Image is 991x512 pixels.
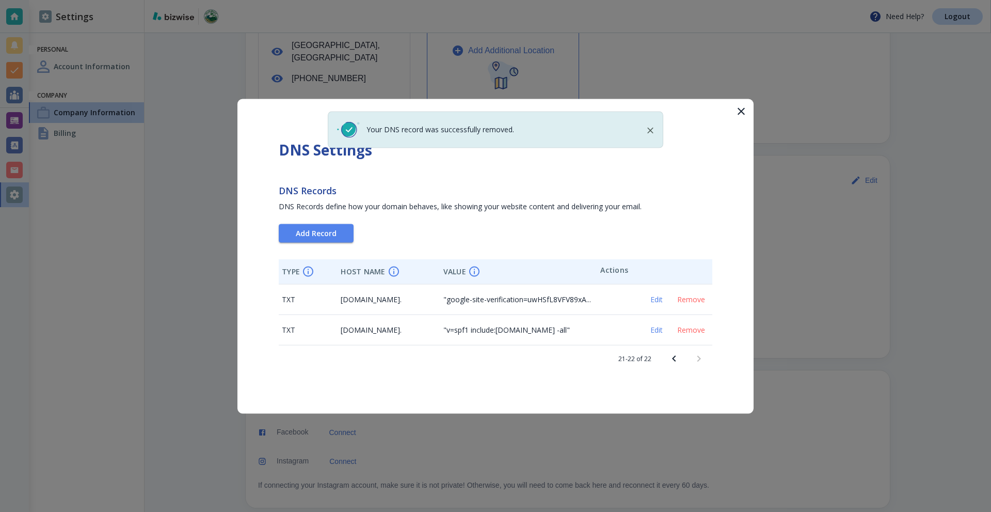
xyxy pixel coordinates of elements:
button: Add Record [279,224,354,242]
button: Remove [673,323,709,336]
span: "google-site-verification=uwHSfL8VFV89xAGS6PQaM9uqazEJ-9ANah0UuVkHhgk" [443,294,714,304]
h4: HOST NAME [341,267,385,276]
button: Previous page [662,346,686,371]
button: Edit [640,292,673,306]
h2: DNS Records [279,183,712,197]
span: TXT [282,324,295,334]
button: Close [642,122,659,139]
span: "v=spf1 include:[DOMAIN_NAME] -all" [443,324,570,334]
span: Add Record [296,229,337,237]
span: TXT [282,294,295,304]
span: Edit [644,326,669,333]
span: [DOMAIN_NAME]. [341,294,402,304]
button: Edit [640,323,673,336]
button: Remove [673,292,709,306]
span: Remove [677,326,705,333]
span: [DOMAIN_NAME]. [341,324,402,334]
strong: DNS Settings [279,139,372,159]
span: Remove [677,296,705,303]
h4: TYPE [282,267,300,276]
p: 21-22 of 22 [618,354,651,363]
span: DNS Records define how your domain behaves, like showing your website content and delivering your... [279,201,642,211]
span: Edit [644,296,669,303]
h4: Actions [600,265,628,274]
div: Your DNS record was successfully removed. [366,120,514,139]
h4: VALUE [443,267,466,276]
img: Success [337,121,360,137]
